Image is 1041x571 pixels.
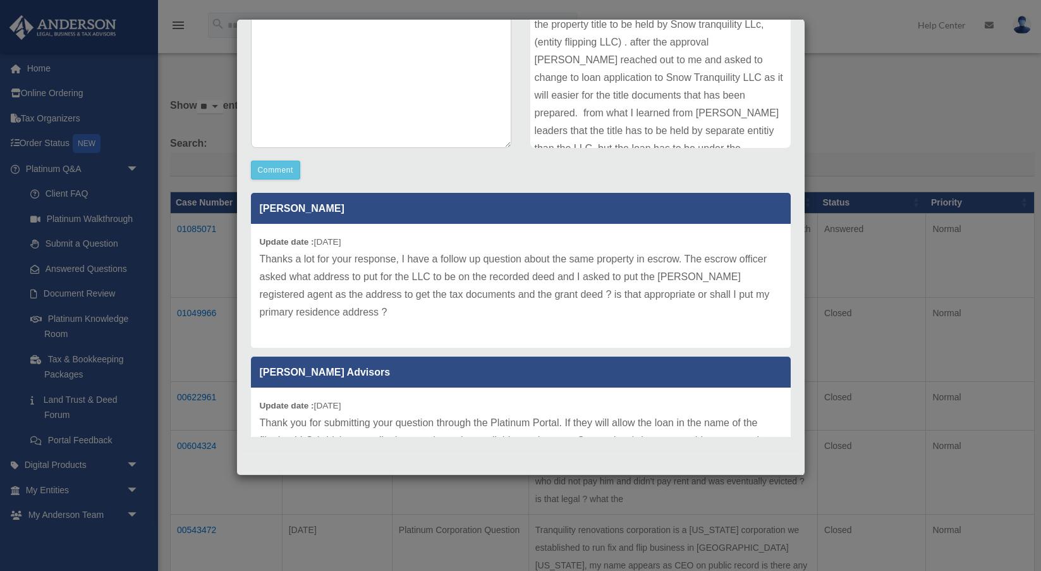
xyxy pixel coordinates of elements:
[251,161,301,180] button: Comment
[260,250,782,321] p: Thanks a lot for your response, I have a follow up question about the same property in escrow. Th...
[260,401,314,410] b: Update date :
[251,193,791,224] p: [PERSON_NAME]
[260,237,314,247] b: Update date :
[260,237,341,247] small: [DATE]
[251,357,791,388] p: [PERSON_NAME] Advisors
[260,401,341,410] small: [DATE]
